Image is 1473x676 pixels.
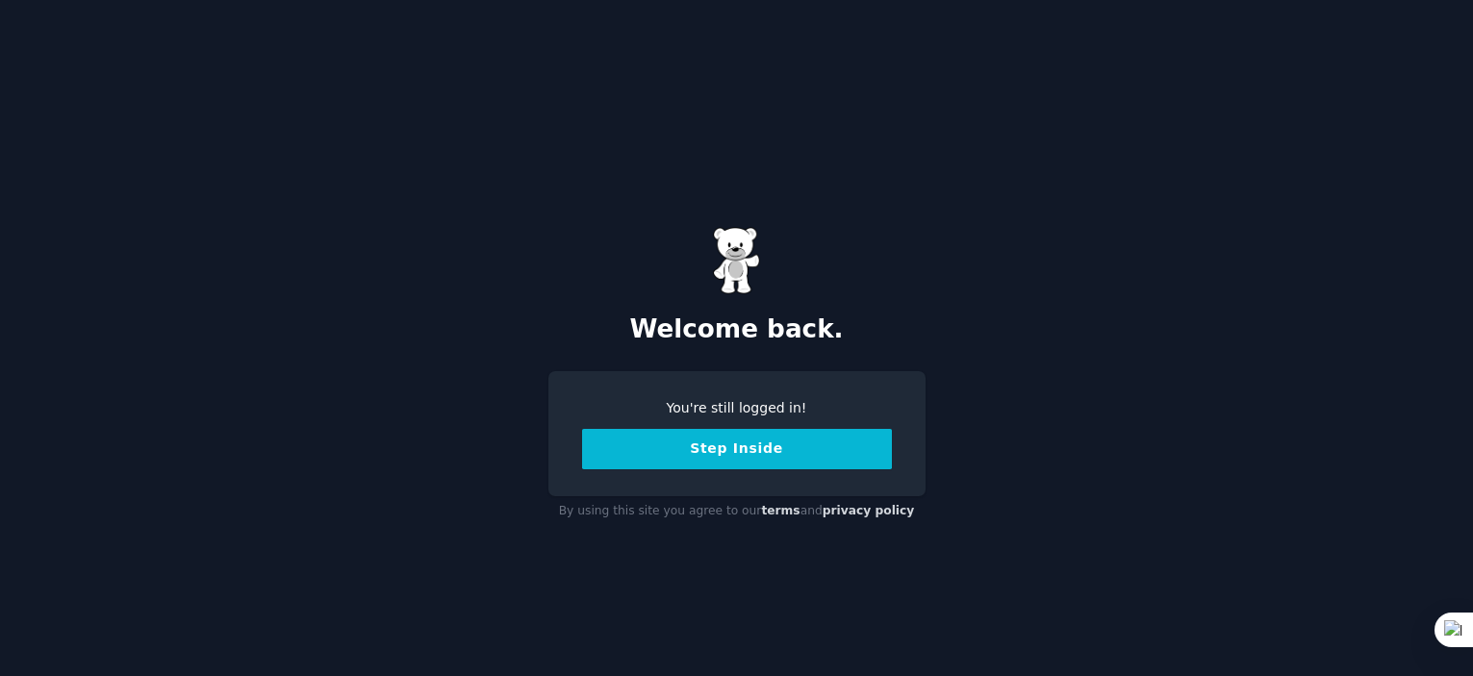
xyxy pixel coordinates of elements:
img: Gummy Bear [713,227,761,294]
div: You're still logged in! [582,398,892,418]
a: terms [761,504,800,517]
a: Step Inside [582,440,892,456]
button: Step Inside [582,429,892,469]
a: privacy policy [823,504,915,517]
div: By using this site you agree to our and [548,496,926,527]
h2: Welcome back. [548,314,926,345]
